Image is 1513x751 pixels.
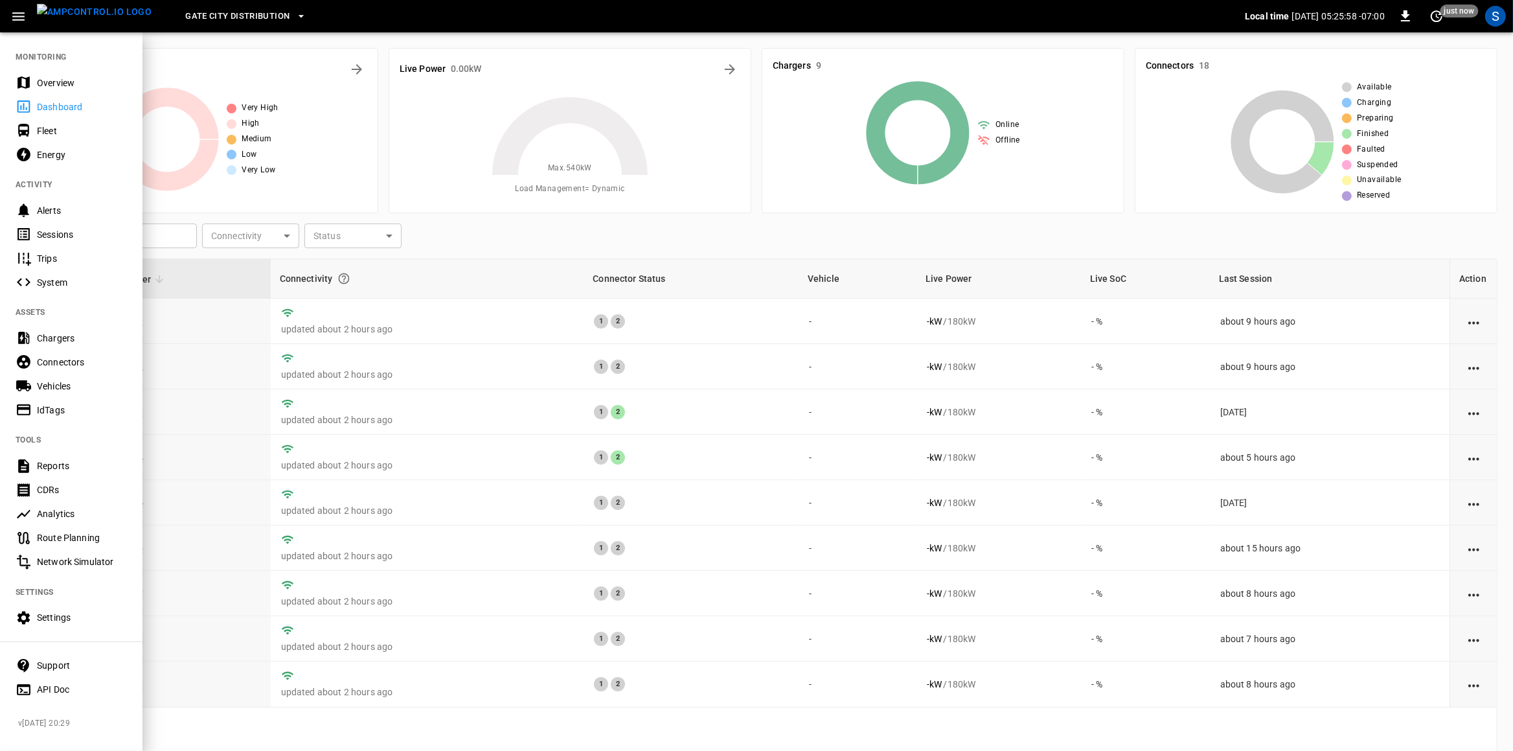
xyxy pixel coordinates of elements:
[37,380,127,393] div: Vehicles
[1245,10,1290,23] p: Local time
[37,204,127,217] div: Alerts
[37,252,127,265] div: Trips
[37,555,127,568] div: Network Simulator
[37,100,127,113] div: Dashboard
[1440,5,1479,17] span: just now
[37,531,127,544] div: Route Planning
[37,148,127,161] div: Energy
[37,507,127,520] div: Analytics
[1292,10,1385,23] p: [DATE] 05:25:58 -07:00
[37,404,127,417] div: IdTags
[37,611,127,624] div: Settings
[1485,6,1506,27] div: profile-icon
[37,356,127,369] div: Connectors
[37,4,152,20] img: ampcontrol.io logo
[37,459,127,472] div: Reports
[37,332,127,345] div: Chargers
[18,717,132,730] span: v [DATE] 20:29
[37,276,127,289] div: System
[37,659,127,672] div: Support
[37,683,127,696] div: API Doc
[1426,6,1447,27] button: set refresh interval
[37,483,127,496] div: CDRs
[37,228,127,241] div: Sessions
[185,9,290,24] span: Gate City Distribution
[37,124,127,137] div: Fleet
[37,76,127,89] div: Overview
